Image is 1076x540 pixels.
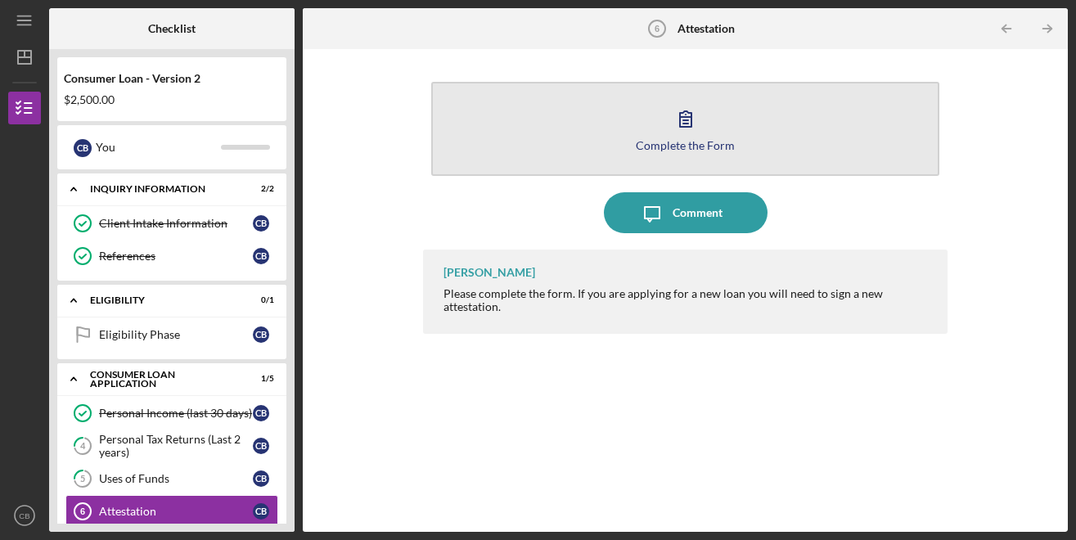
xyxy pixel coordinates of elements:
div: Please complete the form. If you are applying for a new loan you will need to sign a new attestat... [443,287,931,313]
div: Complete the Form [636,139,735,151]
button: Comment [604,192,768,233]
div: C B [74,139,92,157]
div: Eligibility Phase [99,328,253,341]
div: C B [253,470,269,487]
a: Personal Income (last 30 days)CB [65,397,278,430]
text: CB [19,511,29,520]
button: Complete the Form [431,82,939,176]
div: Consumer Loan Application [90,370,233,389]
div: Client Intake Information [99,217,253,230]
div: Uses of Funds [99,472,253,485]
a: Eligibility PhaseCB [65,318,278,351]
div: Personal Income (last 30 days) [99,407,253,420]
div: Eligibility [90,295,233,305]
button: CB [8,499,41,532]
div: $2,500.00 [64,93,280,106]
div: C B [253,248,269,264]
div: Consumer Loan - Version 2 [64,72,280,85]
div: C B [253,215,269,232]
a: Client Intake InformationCB [65,207,278,240]
div: C B [253,503,269,520]
tspan: 5 [80,474,85,484]
div: You [96,133,221,161]
a: 6AttestationCB [65,495,278,528]
div: C B [253,326,269,343]
div: [PERSON_NAME] [443,266,535,279]
div: 0 / 1 [245,295,274,305]
tspan: 4 [80,441,86,452]
div: C B [253,438,269,454]
a: 4Personal Tax Returns (Last 2 years)CB [65,430,278,462]
tspan: 6 [80,506,85,516]
div: Personal Tax Returns (Last 2 years) [99,433,253,459]
div: Comment [673,192,723,233]
tspan: 6 [654,24,659,34]
a: ReferencesCB [65,240,278,272]
div: Inquiry Information [90,184,233,194]
div: C B [253,405,269,421]
div: Attestation [99,505,253,518]
a: 5Uses of FundsCB [65,462,278,495]
b: Checklist [148,22,196,35]
div: References [99,250,253,263]
div: 1 / 5 [245,374,274,384]
div: 2 / 2 [245,184,274,194]
b: Attestation [678,22,735,35]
